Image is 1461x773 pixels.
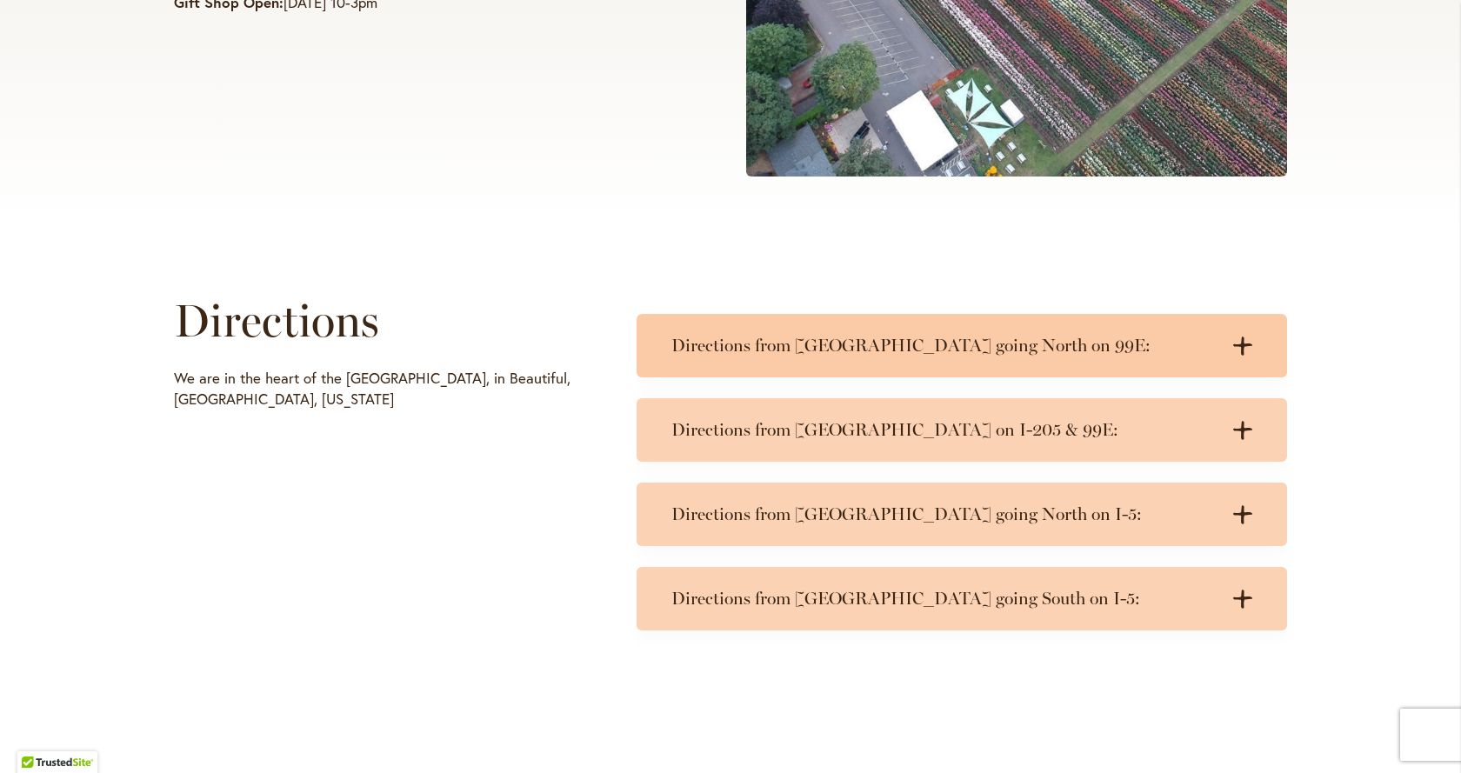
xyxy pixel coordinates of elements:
[637,398,1287,462] summary: Directions from [GEOGRAPHIC_DATA] on I-205 & 99E:
[671,503,1217,525] h3: Directions from [GEOGRAPHIC_DATA] going North on I-5:
[174,368,586,410] p: We are in the heart of the [GEOGRAPHIC_DATA], in Beautiful, [GEOGRAPHIC_DATA], [US_STATE]
[671,588,1217,610] h3: Directions from [GEOGRAPHIC_DATA] going South on I-5:
[637,314,1287,377] summary: Directions from [GEOGRAPHIC_DATA] going North on 99E:
[671,419,1217,441] h3: Directions from [GEOGRAPHIC_DATA] on I-205 & 99E:
[174,418,586,723] iframe: Directions to Swan Island Dahlias
[174,295,586,347] h1: Directions
[637,567,1287,630] summary: Directions from [GEOGRAPHIC_DATA] going South on I-5:
[637,483,1287,546] summary: Directions from [GEOGRAPHIC_DATA] going North on I-5:
[671,335,1217,357] h3: Directions from [GEOGRAPHIC_DATA] going North on 99E:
